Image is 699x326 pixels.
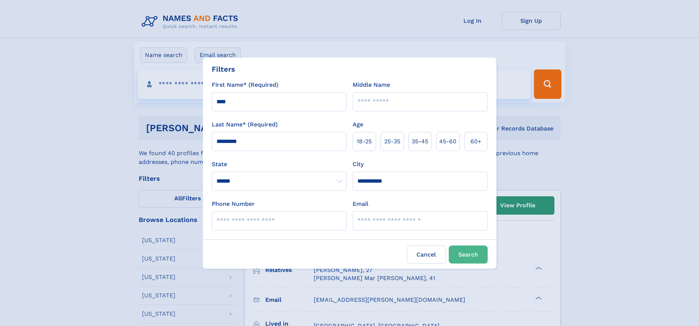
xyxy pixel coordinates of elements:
[357,137,372,146] span: 18‑25
[212,80,278,89] label: First Name* (Required)
[439,137,456,146] span: 45‑60
[407,246,446,264] label: Cancel
[353,80,390,89] label: Middle Name
[212,120,278,129] label: Last Name* (Required)
[212,64,235,75] div: Filters
[470,137,481,146] span: 60+
[212,200,255,208] label: Phone Number
[412,137,428,146] span: 35‑45
[212,160,347,169] label: State
[449,246,488,264] button: Search
[353,160,364,169] label: City
[384,137,400,146] span: 25‑35
[353,200,368,208] label: Email
[353,120,363,129] label: Age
